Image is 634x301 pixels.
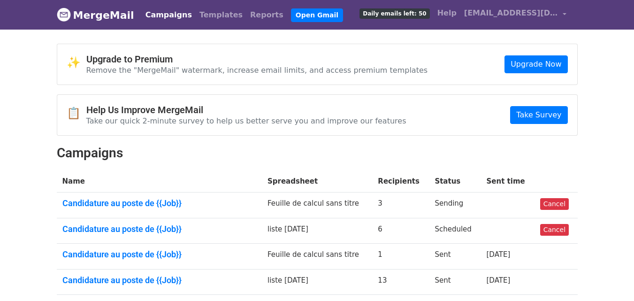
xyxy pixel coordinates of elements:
a: Candidature au poste de {{Job}} [62,275,257,286]
td: Sent [429,244,481,270]
img: MergeMail logo [57,8,71,22]
span: ✨ [67,56,86,69]
a: Help [434,4,460,23]
a: Templates [196,6,246,24]
td: 1 [372,244,429,270]
span: 📋 [67,107,86,120]
h4: Help Us Improve MergeMail [86,104,406,116]
td: Sending [429,193,481,218]
a: Open Gmail [291,8,343,22]
span: Daily emails left: 50 [359,8,429,19]
a: Candidature au poste de {{Job}} [62,249,257,260]
th: Recipients [372,170,429,193]
iframe: Chat Widget [587,256,634,301]
td: Feuille de calcul sans titre [262,244,372,270]
a: Daily emails left: 50 [356,4,433,23]
td: Sent [429,269,481,295]
h4: Upgrade to Premium [86,54,428,65]
th: Status [429,170,481,193]
th: Sent time [481,170,535,193]
a: MergeMail [57,5,134,25]
td: 13 [372,269,429,295]
div: Widget de chat [587,256,634,301]
a: [DATE] [487,276,511,285]
a: Campaigns [142,6,196,24]
span: [EMAIL_ADDRESS][DOMAIN_NAME] [464,8,558,19]
th: Spreadsheet [262,170,372,193]
a: Cancel [540,224,569,236]
a: Reports [246,6,287,24]
p: Remove the "MergeMail" watermark, increase email limits, and access premium templates [86,65,428,75]
a: Cancel [540,198,569,210]
td: 3 [372,193,429,218]
a: Candidature au poste de {{Job}} [62,224,257,234]
td: Feuille de calcul sans titre [262,193,372,218]
td: liste [DATE] [262,218,372,244]
a: [EMAIL_ADDRESS][DOMAIN_NAME] [460,4,570,26]
td: Scheduled [429,218,481,244]
a: Candidature au poste de {{Job}} [62,198,257,208]
a: Upgrade Now [504,55,567,73]
a: Take Survey [510,106,567,124]
h2: Campaigns [57,145,578,161]
td: liste [DATE] [262,269,372,295]
th: Name [57,170,262,193]
a: [DATE] [487,250,511,259]
p: Take our quick 2-minute survey to help us better serve you and improve our features [86,116,406,126]
td: 6 [372,218,429,244]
